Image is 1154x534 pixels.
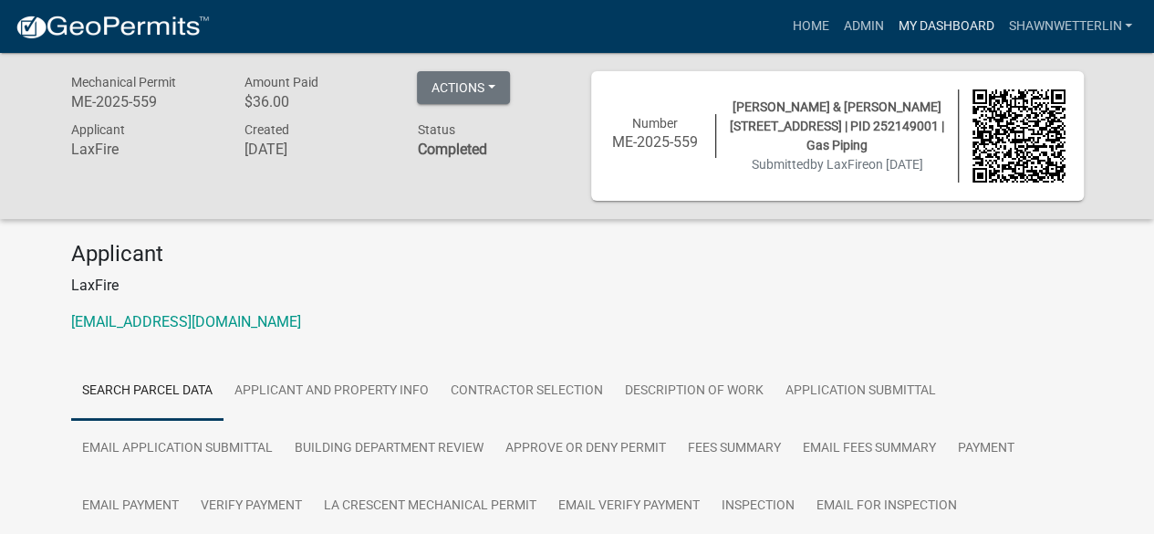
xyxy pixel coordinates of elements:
a: [EMAIL_ADDRESS][DOMAIN_NAME] [71,313,301,330]
span: Submitted on [DATE] [752,157,923,172]
h4: Applicant [71,241,1084,267]
h6: ME-2025-559 [609,133,702,151]
a: Home [785,9,836,44]
a: Building Department Review [284,420,494,478]
a: Approve or deny permit [494,420,677,478]
a: Description of Work [614,362,775,421]
a: Contractor Selection [440,362,614,421]
span: Status [417,122,454,137]
img: QR code [972,89,1066,183]
a: Search Parcel Data [71,362,224,421]
a: My Dashboard [890,9,1001,44]
a: Payment [947,420,1025,478]
a: Admin [836,9,890,44]
a: Email Application Submittal [71,420,284,478]
span: Number [632,116,678,131]
span: by LaxFire [810,157,868,172]
span: [PERSON_NAME] & [PERSON_NAME] [STREET_ADDRESS] | PID 252149001 | Gas Piping [730,99,944,152]
h6: LaxFire [71,141,217,158]
span: Created [244,122,288,137]
a: Applicant and Property Info [224,362,440,421]
button: Actions [417,71,510,104]
a: Email Fees Summary [792,420,947,478]
span: Mechanical Permit [71,75,176,89]
h6: ME-2025-559 [71,93,217,110]
strong: Completed [417,141,486,158]
h6: $36.00 [244,93,390,110]
a: Application Submittal [775,362,947,421]
span: Amount Paid [244,75,317,89]
span: Applicant [71,122,125,137]
p: LaxFire [71,275,1084,297]
h6: [DATE] [244,141,390,158]
a: Fees Summary [677,420,792,478]
a: ShawnWetterlin [1001,9,1139,44]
